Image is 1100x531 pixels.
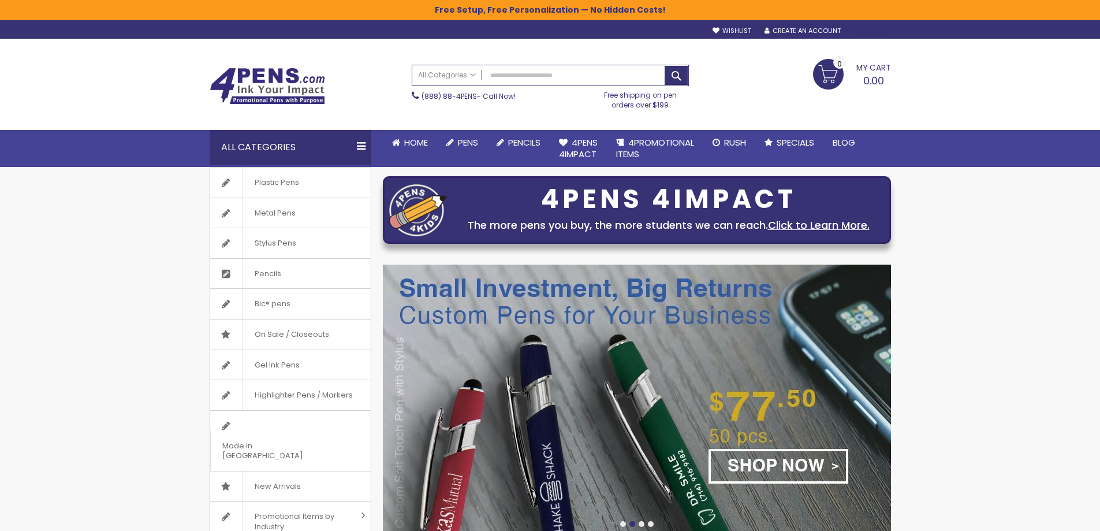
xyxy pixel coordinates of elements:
a: Pencils [487,130,550,155]
div: The more pens you buy, the more students we can reach. [453,217,885,233]
a: On Sale / Closeouts [210,320,371,350]
span: Specials [777,136,814,148]
a: Plastic Pens [210,168,371,198]
a: Bic® pens [210,289,371,319]
img: 4Pens Custom Pens and Promotional Products [210,68,325,105]
span: Stylus Pens [243,228,308,258]
img: four_pen_logo.png [389,184,447,236]
a: Made in [GEOGRAPHIC_DATA] [210,411,371,471]
span: 4Pens 4impact [559,136,598,160]
span: Bic® pens [243,289,302,319]
a: Home [383,130,437,155]
span: Pencils [243,259,293,289]
span: On Sale / Closeouts [243,320,341,350]
iframe: Google Customer Reviews [1005,500,1100,531]
a: All Categories [412,65,482,84]
span: Gel Ink Pens [243,350,311,380]
a: New Arrivals [210,471,371,502]
a: Pencils [210,259,371,289]
div: Sign In [852,27,890,36]
a: Specials [755,130,823,155]
span: Highlighter Pens / Markers [243,380,364,410]
a: Highlighter Pens / Markers [210,380,371,410]
a: Wishlist [713,27,751,35]
span: Made in [GEOGRAPHIC_DATA] [210,431,342,471]
span: 0.00 [863,73,884,88]
a: Rush [703,130,755,155]
span: 4PROMOTIONAL ITEMS [616,136,694,160]
a: 4PROMOTIONALITEMS [607,130,703,168]
span: Rush [724,136,746,148]
span: Home [404,136,428,148]
div: 4PENS 4IMPACT [453,187,885,211]
span: Metal Pens [243,198,307,228]
span: Blog [833,136,855,148]
span: Pencils [508,136,540,148]
span: Plastic Pens [243,168,311,198]
span: 0 [837,58,842,69]
div: All Categories [210,130,371,165]
span: All Categories [418,70,476,80]
a: 4Pens4impact [550,130,607,168]
a: Stylus Pens [210,228,371,258]
div: Free shipping on pen orders over $199 [592,86,689,109]
a: 0.00 0 [813,59,891,88]
span: - Call Now! [422,91,516,101]
a: Pens [437,130,487,155]
a: (888) 88-4PENS [422,91,477,101]
a: Create an Account [765,27,841,35]
a: Gel Ink Pens [210,350,371,380]
span: Pens [458,136,478,148]
a: Click to Learn More. [768,218,870,232]
a: Metal Pens [210,198,371,228]
a: Blog [823,130,864,155]
span: New Arrivals [243,471,312,502]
